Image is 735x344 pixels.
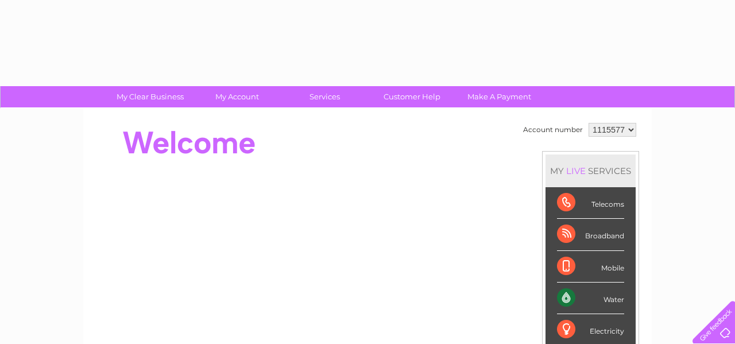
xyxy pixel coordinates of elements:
div: Telecoms [557,187,624,219]
div: Broadband [557,219,624,250]
td: Account number [520,120,586,140]
div: LIVE [564,165,588,176]
a: Customer Help [365,86,459,107]
a: Make A Payment [452,86,547,107]
a: My Clear Business [103,86,198,107]
a: My Account [190,86,285,107]
div: Mobile [557,251,624,283]
div: Water [557,283,624,314]
a: Services [277,86,372,107]
div: MY SERVICES [546,154,636,187]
